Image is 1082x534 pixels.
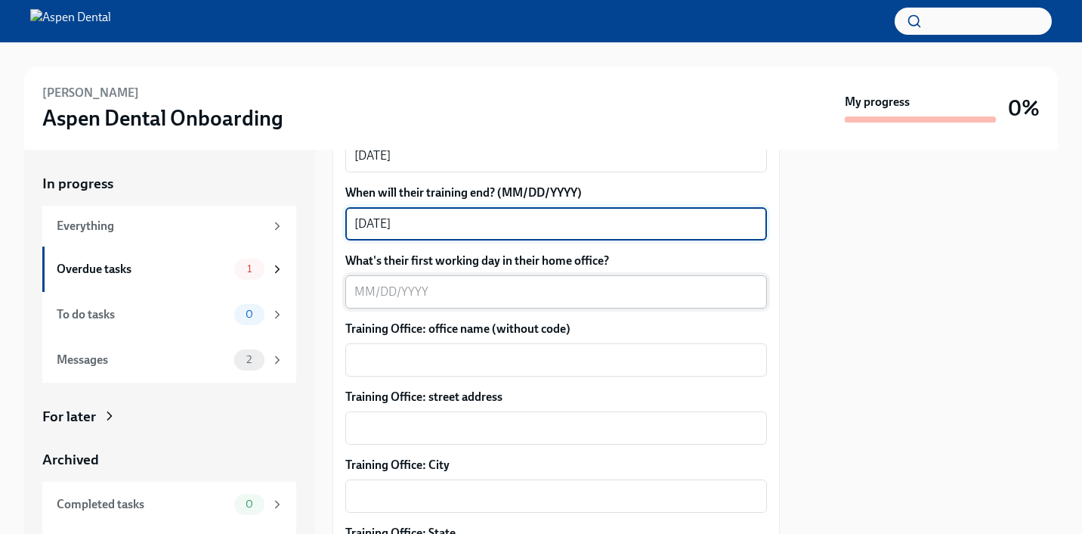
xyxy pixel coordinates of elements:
a: To do tasks0 [42,292,296,337]
span: 0 [236,309,262,320]
h3: 0% [1008,95,1040,122]
a: For later [42,407,296,427]
div: Overdue tasks [57,261,228,278]
label: Training Office: City [345,457,767,473]
a: In progress [42,174,296,194]
a: Everything [42,206,296,247]
textarea: [DATE] [354,215,758,233]
a: Messages2 [42,337,296,383]
a: Completed tasks0 [42,482,296,527]
textarea: [DATE] [354,147,758,165]
a: Overdue tasks1 [42,247,296,292]
label: When will their training end? (MM/DD/YYYY) [345,185,767,201]
a: Archived [42,450,296,470]
label: What's their first working day in their home office? [345,253,767,269]
span: 2 [237,354,261,365]
strong: My progress [845,94,910,110]
img: Aspen Dental [30,9,111,33]
h6: [PERSON_NAME] [42,85,139,101]
div: Messages [57,352,228,368]
label: Training Office: street address [345,389,767,405]
span: 0 [236,498,262,510]
div: For later [42,407,96,427]
h3: Aspen Dental Onboarding [42,104,283,132]
div: Everything [57,218,264,234]
div: Completed tasks [57,496,228,513]
div: To do tasks [57,306,228,323]
span: 1 [238,263,261,275]
label: Training Office: office name (without code) [345,321,767,337]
